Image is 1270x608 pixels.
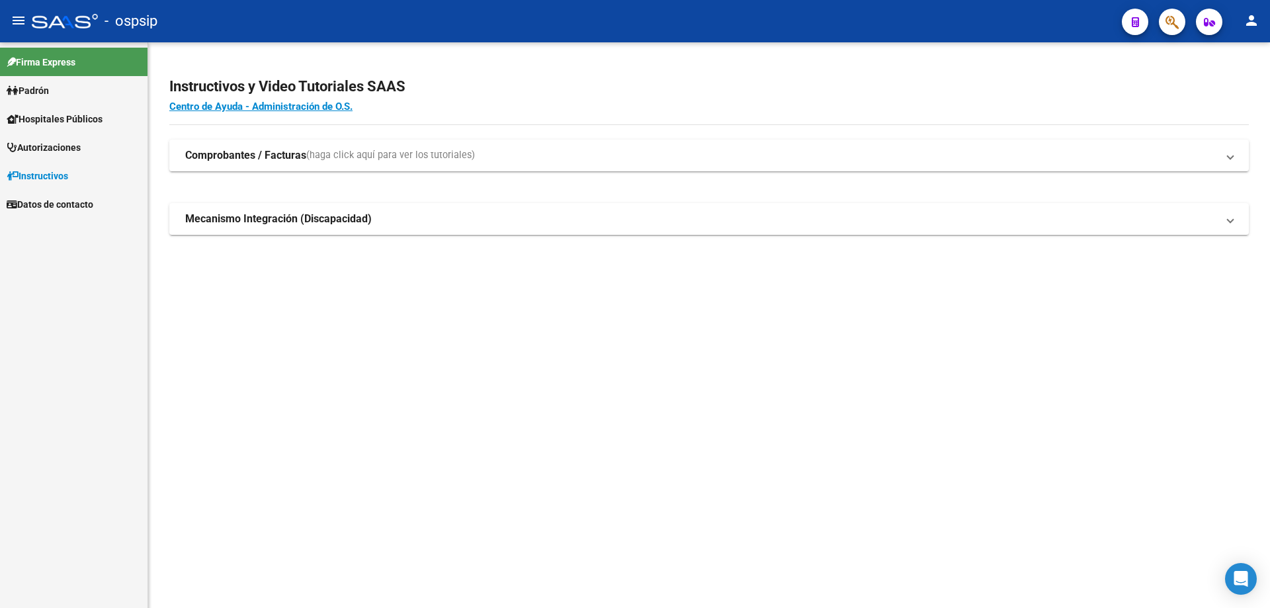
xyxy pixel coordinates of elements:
[169,203,1249,235] mat-expansion-panel-header: Mecanismo Integración (Discapacidad)
[1225,563,1257,595] div: Open Intercom Messenger
[7,112,103,126] span: Hospitales Públicos
[169,74,1249,99] h2: Instructivos y Video Tutoriales SAAS
[7,140,81,155] span: Autorizaciones
[7,197,93,212] span: Datos de contacto
[7,55,75,69] span: Firma Express
[169,140,1249,171] mat-expansion-panel-header: Comprobantes / Facturas(haga click aquí para ver los tutoriales)
[185,212,372,226] strong: Mecanismo Integración (Discapacidad)
[306,148,475,163] span: (haga click aquí para ver los tutoriales)
[169,101,353,112] a: Centro de Ayuda - Administración de O.S.
[7,169,68,183] span: Instructivos
[7,83,49,98] span: Padrón
[185,148,306,163] strong: Comprobantes / Facturas
[1244,13,1259,28] mat-icon: person
[11,13,26,28] mat-icon: menu
[105,7,157,36] span: - ospsip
